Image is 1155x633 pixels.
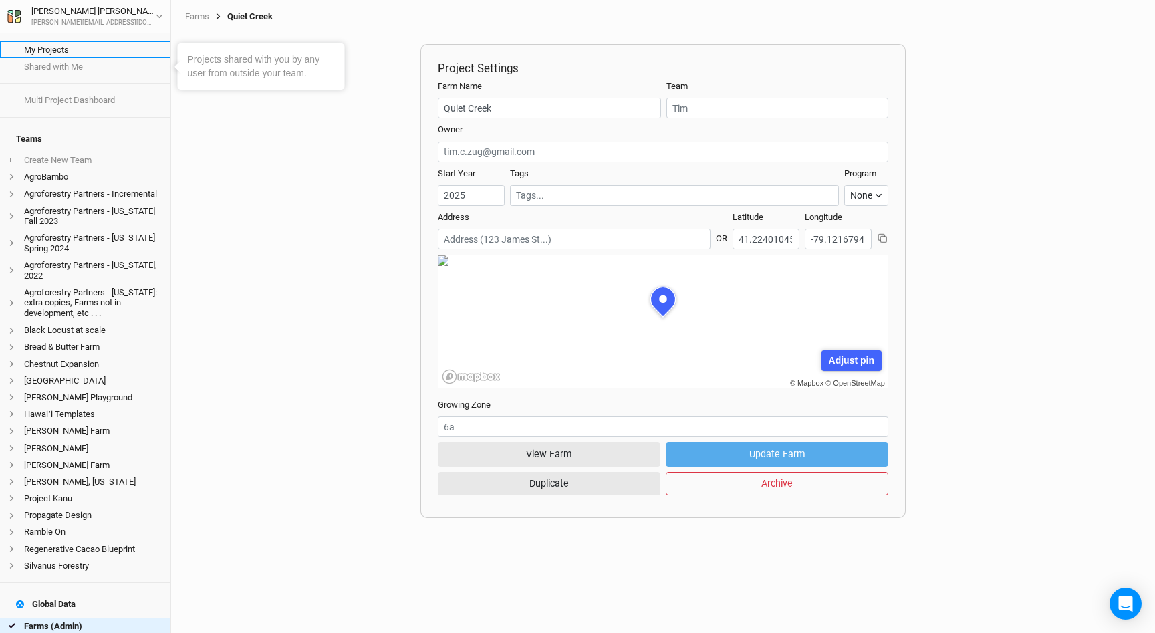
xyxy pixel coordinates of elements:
[716,222,727,245] div: OR
[438,168,475,180] label: Start Year
[438,442,660,466] button: View Farm
[733,229,799,249] input: Latitude
[805,211,842,223] label: Longitude
[438,124,463,136] label: Owner
[666,80,688,92] label: Team
[821,350,881,371] div: Adjust pin
[8,155,13,166] span: +
[438,399,491,411] label: Growing Zone
[790,379,823,387] a: © Mapbox
[438,472,660,495] button: Duplicate
[7,4,164,28] button: [PERSON_NAME] [PERSON_NAME][PERSON_NAME][EMAIL_ADDRESS][DOMAIN_NAME]
[666,98,888,118] input: Tim
[516,188,833,203] input: Tags...
[805,229,872,249] input: Longitude
[438,229,711,249] input: Address (123 James St...)
[8,126,162,152] h4: Teams
[825,379,885,387] a: © OpenStreetMap
[877,233,888,244] button: Copy
[31,18,156,28] div: [PERSON_NAME][EMAIL_ADDRESS][DOMAIN_NAME]
[31,5,156,18] div: [PERSON_NAME] [PERSON_NAME]
[438,416,888,437] input: 6a
[438,80,482,92] label: Farm Name
[510,168,529,180] label: Tags
[733,211,763,223] label: Latitude
[850,188,872,203] div: None
[442,369,501,384] a: Mapbox logo
[666,472,888,495] button: Archive
[209,11,273,22] div: Quiet Creek
[438,61,888,75] h2: Project Settings
[188,53,335,80] div: Projects shared with you by any user from outside your team.
[185,11,209,22] a: Farms
[16,599,76,610] div: Global Data
[844,185,888,206] button: None
[1110,588,1142,620] div: Open Intercom Messenger
[438,185,505,206] input: Start Year
[438,98,661,118] input: Project/Farm Name
[438,142,888,162] input: tim.c.zug@gmail.com
[844,168,876,180] label: Program
[666,442,888,466] button: Update Farm
[438,211,469,223] label: Address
